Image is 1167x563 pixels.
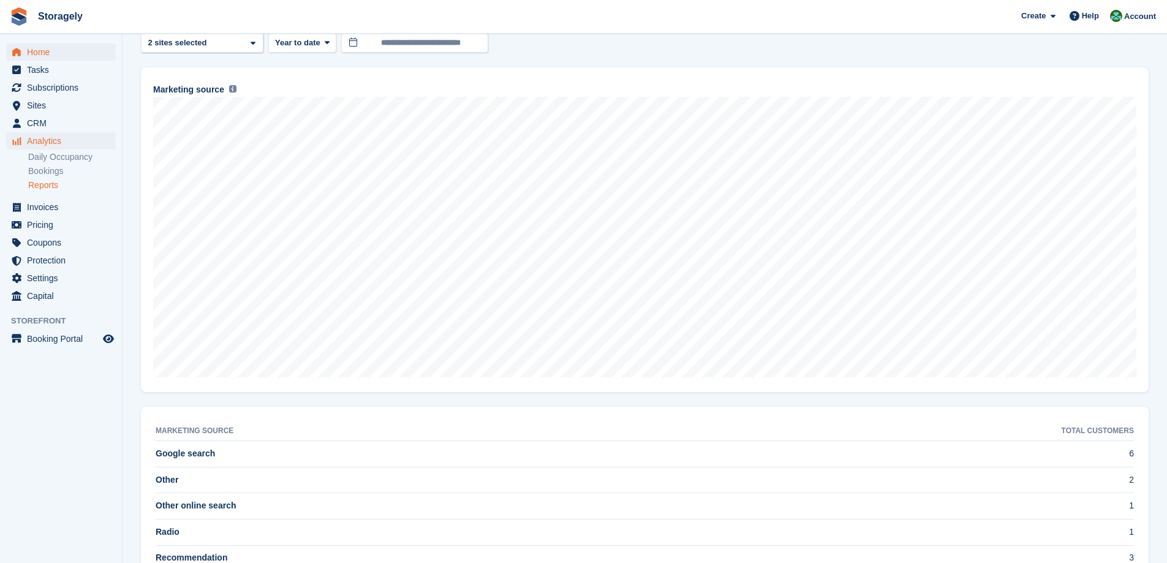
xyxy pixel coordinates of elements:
a: menu [6,330,116,347]
a: menu [6,287,116,304]
span: Other online search [156,501,236,510]
a: Bookings [28,165,116,177]
span: Analytics [27,132,100,149]
a: menu [6,115,116,132]
span: Capital [27,287,100,304]
th: Marketing source [156,421,670,441]
span: Protection [27,252,100,269]
th: Total customers [670,421,1134,441]
a: menu [6,198,116,216]
td: 1 [670,519,1134,545]
a: Preview store [101,331,116,346]
span: Coupons [27,234,100,251]
span: Google search [156,448,215,458]
span: Storefront [11,315,122,327]
a: Storagely [33,6,88,26]
img: stora-icon-8386f47178a22dfd0bd8f6a31ec36ba5ce8667c1dd55bd0f319d3a0aa187defe.svg [10,7,28,26]
a: menu [6,216,116,233]
button: Year to date [268,33,336,53]
a: menu [6,132,116,149]
a: menu [6,79,116,96]
span: Other [156,475,178,485]
a: menu [6,97,116,114]
span: Pricing [27,216,100,233]
td: 2 [670,467,1134,493]
span: Account [1124,10,1156,23]
a: Daily Occupancy [28,151,116,163]
img: icon-info-grey-7440780725fd019a000dd9b08b2336e03edf1995a4989e88bcd33f0948082b44.svg [229,85,236,93]
span: Invoices [27,198,100,216]
span: Year to date [275,37,320,49]
td: 1 [670,493,1134,520]
a: menu [6,43,116,61]
a: menu [6,234,116,251]
span: Radio [156,527,179,537]
span: Subscriptions [27,79,100,96]
span: Marketing source [153,83,224,96]
div: 2 sites selected [146,37,211,49]
a: Reports [28,179,116,191]
span: Create [1021,10,1046,22]
img: Notifications [1110,10,1122,22]
span: Help [1082,10,1099,22]
span: CRM [27,115,100,132]
span: Tasks [27,61,100,78]
span: Home [27,43,100,61]
td: 6 [670,441,1134,467]
span: Booking Portal [27,330,100,347]
span: Sites [27,97,100,114]
a: menu [6,61,116,78]
span: Settings [27,270,100,287]
span: Recommendation [156,553,227,562]
a: menu [6,270,116,287]
a: menu [6,252,116,269]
